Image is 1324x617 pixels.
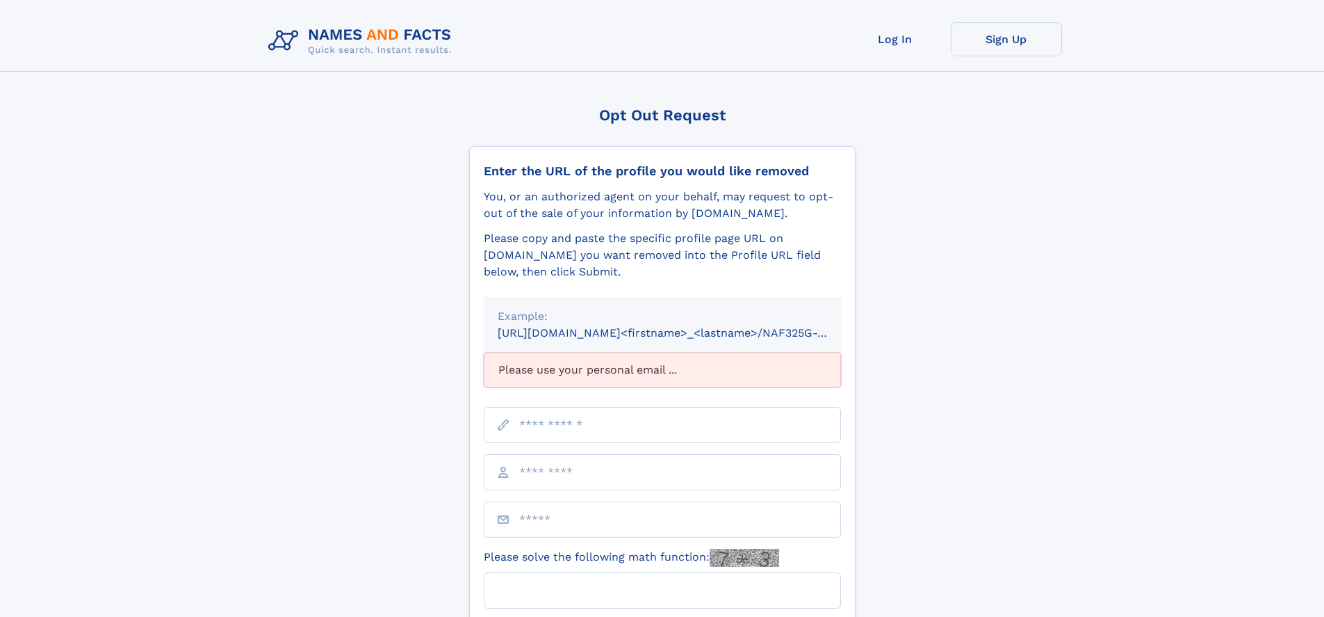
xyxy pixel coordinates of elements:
img: Logo Names and Facts [263,22,463,60]
small: [URL][DOMAIN_NAME]<firstname>_<lastname>/NAF325G-xxxxxxxx [498,326,867,339]
a: Sign Up [951,22,1062,56]
div: You, or an authorized agent on your behalf, may request to opt-out of the sale of your informatio... [484,189,841,222]
a: Log In [840,22,951,56]
div: Please use your personal email ... [484,353,841,387]
div: Example: [498,308,827,325]
div: Opt Out Request [469,106,856,124]
div: Enter the URL of the profile you would like removed [484,163,841,179]
div: Please copy and paste the specific profile page URL on [DOMAIN_NAME] you want removed into the Pr... [484,230,841,280]
label: Please solve the following math function: [484,549,779,567]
